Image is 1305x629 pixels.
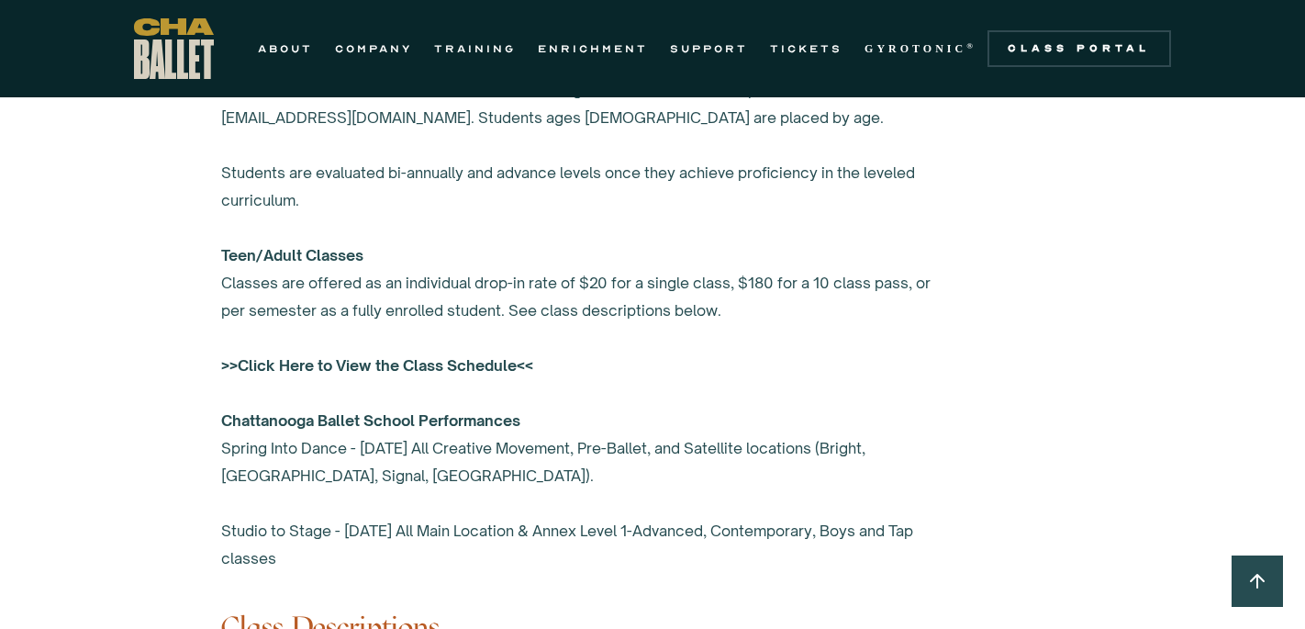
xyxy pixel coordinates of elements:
a: ENRICHMENT [538,38,648,60]
a: GYROTONIC® [864,38,976,60]
strong: Teen/Adult Classes [221,246,363,264]
strong: Chattanooga Ballet School Performances [221,411,520,430]
a: SUPPORT [670,38,748,60]
strong: GYROTONIC [864,42,966,55]
sup: ® [966,41,976,51]
a: Class Portal [987,30,1171,67]
a: >>Click Here to View the Class Schedule<< [221,356,533,375]
div: Class Portal [998,41,1160,56]
a: TRAINING [434,38,516,60]
a: TICKETS [770,38,842,60]
a: ABOUT [258,38,313,60]
a: COMPANY [335,38,412,60]
a: home [134,18,214,79]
